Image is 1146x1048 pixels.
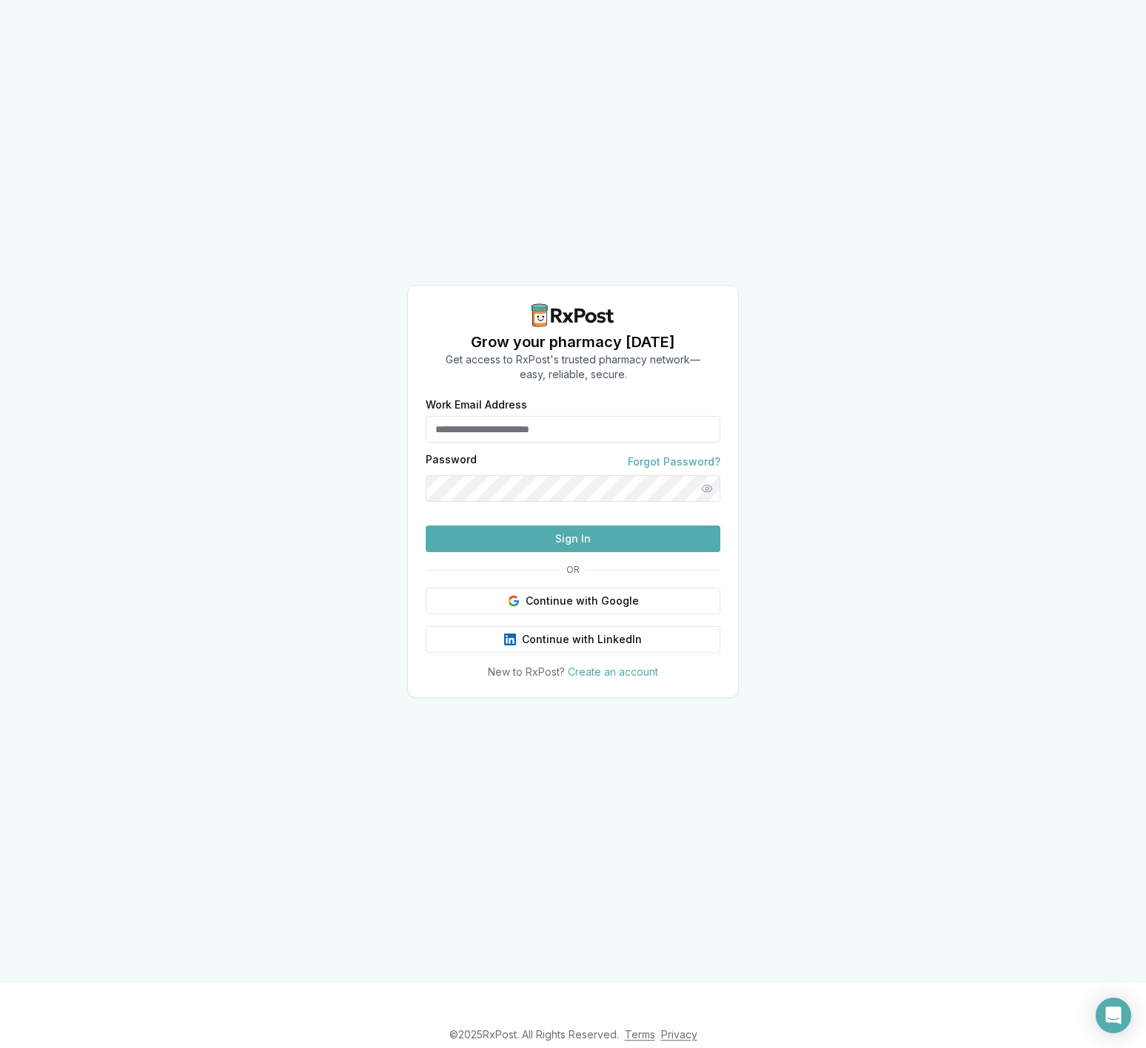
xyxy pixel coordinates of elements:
[526,303,620,327] img: RxPost Logo
[694,475,720,502] button: Show password
[426,525,720,552] button: Sign In
[661,1028,697,1041] a: Privacy
[628,454,720,469] a: Forgot Password?
[488,665,565,678] span: New to RxPost?
[426,454,477,469] label: Password
[568,665,658,678] a: Create an account
[426,400,720,410] label: Work Email Address
[1096,998,1131,1033] div: Open Intercom Messenger
[426,588,720,614] button: Continue with Google
[446,332,700,352] h1: Grow your pharmacy [DATE]
[508,595,520,607] img: Google
[446,352,700,382] p: Get access to RxPost's trusted pharmacy network— easy, reliable, secure.
[560,564,586,576] span: OR
[426,626,720,653] button: Continue with LinkedIn
[625,1028,655,1041] a: Terms
[504,634,516,645] img: LinkedIn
